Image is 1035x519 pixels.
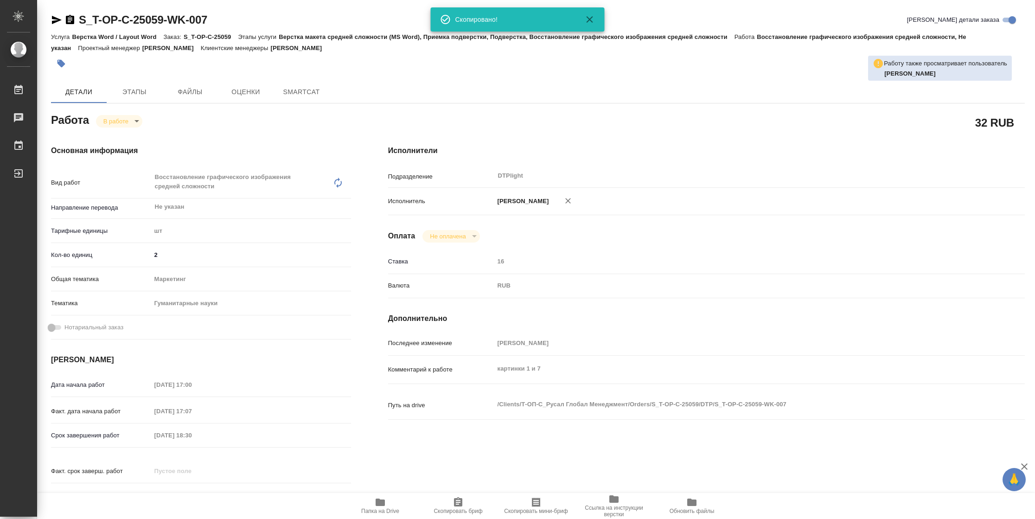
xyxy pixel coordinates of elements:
p: Факт. дата начала работ [51,407,151,416]
textarea: /Clients/Т-ОП-С_Русал Глобал Менеджмент/Orders/S_T-OP-C-25059/DTP/S_T-OP-C-25059-WK-007 [494,397,972,412]
p: Комментарий к работе [388,365,494,374]
p: Заказ: [164,33,184,40]
p: Верстка макета средней сложности (MS Word), Приемка подверстки, Подверстка, Восстановление графич... [279,33,734,40]
p: [PERSON_NAME] [494,197,549,206]
h4: Исполнители [388,145,1025,156]
p: Клиентские менеджеры [201,45,271,51]
p: Подразделение [388,172,494,181]
button: Ссылка на инструкции верстки [575,493,653,519]
p: Исполнитель [388,197,494,206]
h4: Основная информация [51,145,351,156]
p: Факт. срок заверш. работ [51,467,151,476]
button: 🙏 [1003,468,1026,491]
div: RUB [494,278,972,294]
span: Нотариальный заказ [64,323,123,332]
span: SmartCat [279,86,324,98]
p: Проектный менеджер [78,45,142,51]
p: Тематика [51,299,151,308]
span: Скопировать бриф [434,508,482,514]
h4: Дополнительно [388,313,1025,324]
p: Срок завершения работ [51,431,151,440]
input: Пустое поле [151,429,232,442]
span: 🙏 [1006,470,1022,489]
input: Пустое поле [494,255,972,268]
div: Скопировано! [455,15,571,24]
button: Скопировать мини-бриф [497,493,575,519]
button: Добавить тэг [51,53,71,74]
button: Скопировать ссылку для ЯМессенджера [51,14,62,26]
p: Дата начала работ [51,380,151,390]
textarea: картинки 1 и 7 [494,361,972,377]
input: Пустое поле [151,404,232,418]
b: [PERSON_NAME] [884,70,936,77]
input: Пустое поле [494,336,972,350]
p: Срок завершения услуги [51,491,151,500]
p: Савченко Дмитрий [884,69,1007,78]
button: Удалить исполнителя [558,191,578,211]
a: S_T-OP-C-25059-WK-007 [79,13,207,26]
input: Пустое поле [151,378,232,391]
button: Обновить файлы [653,493,731,519]
h2: 32 RUB [975,115,1014,130]
p: Работу также просматривает пользователь [884,59,1007,68]
input: ✎ Введи что-нибудь [151,248,351,262]
input: Пустое поле [151,464,232,478]
p: Работа [735,33,757,40]
input: ✎ Введи что-нибудь [151,488,232,502]
div: В работе [96,115,142,128]
div: В работе [422,230,479,243]
span: Ссылка на инструкции верстки [581,505,647,518]
p: Тарифные единицы [51,226,151,236]
p: Вид работ [51,178,151,187]
p: Кол-во единиц [51,250,151,260]
p: Верстка Word / Layout Word [72,33,163,40]
div: Маркетинг [151,271,351,287]
button: Папка на Drive [341,493,419,519]
span: Обновить файлы [670,508,715,514]
button: В работе [101,117,131,125]
p: Направление перевода [51,203,151,212]
p: Валюта [388,281,494,290]
span: Этапы [112,86,157,98]
button: Не оплачена [427,232,468,240]
h4: Оплата [388,231,415,242]
span: Файлы [168,86,212,98]
span: Папка на Drive [361,508,399,514]
button: Закрыть [579,14,601,25]
button: Скопировать бриф [419,493,497,519]
h2: Работа [51,111,89,128]
div: Гуманитарные науки [151,295,351,311]
p: [PERSON_NAME] [142,45,201,51]
span: [PERSON_NAME] детали заказа [907,15,999,25]
p: Услуга [51,33,72,40]
h4: [PERSON_NAME] [51,354,351,365]
p: S_T-OP-C-25059 [184,33,238,40]
span: Оценки [224,86,268,98]
span: Скопировать мини-бриф [504,508,568,514]
button: Скопировать ссылку [64,14,76,26]
p: [PERSON_NAME] [270,45,329,51]
p: Путь на drive [388,401,494,410]
p: Этапы услуги [238,33,279,40]
span: Детали [57,86,101,98]
p: Общая тематика [51,275,151,284]
p: Ставка [388,257,494,266]
p: Последнее изменение [388,339,494,348]
div: шт [151,223,351,239]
